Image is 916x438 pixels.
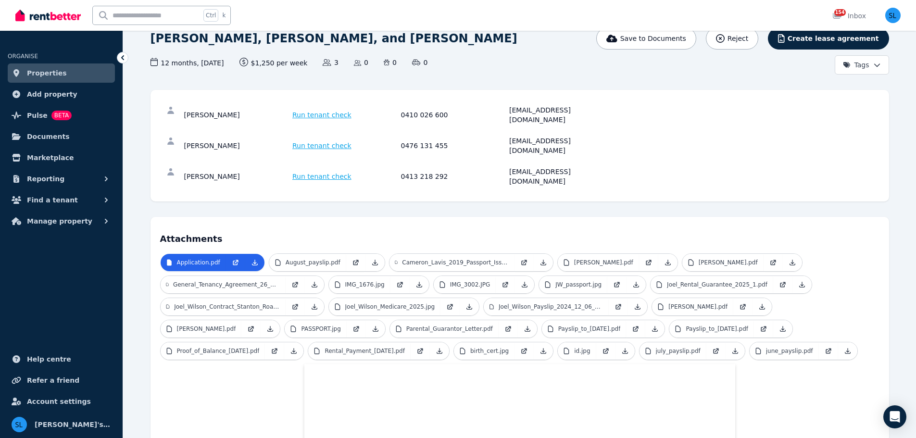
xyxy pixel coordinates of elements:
[615,342,635,360] a: Download Attachment
[184,167,290,186] div: [PERSON_NAME]
[470,347,509,355] p: birth_cert.jpg
[885,8,901,23] img: Sydney Sotheby's LNS
[430,342,449,360] a: Download Attachment
[177,325,236,333] p: [PERSON_NAME].pdf
[652,298,733,315] a: [PERSON_NAME].pdf
[668,303,728,311] p: [PERSON_NAME].pdf
[8,106,115,125] a: PulseBETA
[669,320,754,338] a: Payslip_to_[DATE].pdf
[8,169,115,188] button: Reporting
[596,27,696,50] button: Save to Documents
[651,276,773,293] a: Joel_Rental_Guarantee_2025_1.pdf
[509,167,615,186] div: [EMAIL_ADDRESS][DOMAIN_NAME]
[177,259,220,266] p: Application.pdf
[15,8,81,23] img: RentBetter
[406,325,493,333] p: Parental_Guarantor_Letter.pdf
[184,136,290,155] div: [PERSON_NAME]
[8,127,115,146] a: Documents
[347,320,366,338] a: Open in new Tab
[768,27,889,50] button: Create lease agreement
[558,325,621,333] p: Payslip_to_[DATE].pdf
[301,325,340,333] p: PASSPORT.jpg
[843,60,869,70] span: Tags
[354,58,368,67] span: 0
[27,194,78,206] span: Find a tenant
[509,105,615,125] div: [EMAIL_ADDRESS][DOMAIN_NAME]
[241,320,261,338] a: Open in new Tab
[285,320,346,338] a: PASSPORT.jpg
[764,254,783,271] a: Open in new Tab
[245,254,264,271] a: Download Attachment
[574,259,633,266] p: [PERSON_NAME].pdf
[174,303,279,311] p: Joel_Wilson_Contract_Stanton_Road_Partners_2026.pdf
[305,298,324,315] a: Download Attachment
[728,34,748,43] span: Reject
[325,347,405,355] p: Rental_Payment_[DATE].pdf
[667,281,767,288] p: Joel_Rental_Guarantee_2025_1.pdf
[323,58,338,67] span: 3
[8,392,115,411] a: Account settings
[390,320,499,338] a: Parental_Guarantor_Letter.pdf
[754,320,773,338] a: Open in new Tab
[261,320,280,338] a: Download Attachment
[345,281,385,288] p: IMG_1676.jpg
[401,136,507,155] div: 0476 131 455
[682,254,764,271] a: [PERSON_NAME].pdf
[345,303,435,311] p: Joel_Wilson_Medicare_2025.jpg
[265,342,284,360] a: Open in new Tab
[284,342,303,360] a: Download Attachment
[773,276,792,293] a: Open in new Tab
[389,254,514,271] a: Cameron_Lavis_2019_Passport_Issued_12_3_2019_to_12_3_2029.pdf
[329,276,390,293] a: IMG_1676.jpg
[645,320,665,338] a: Download Attachment
[226,254,245,271] a: Open in new Tab
[412,58,427,67] span: 0
[27,173,64,185] span: Reporting
[365,254,385,271] a: Download Attachment
[384,58,397,67] span: 0
[27,110,48,121] span: Pulse
[658,254,678,271] a: Download Attachment
[733,298,753,315] a: Open in new Tab
[596,342,615,360] a: Open in new Tab
[440,298,460,315] a: Open in new Tab
[8,371,115,390] a: Refer a friend
[35,419,111,430] span: [PERSON_NAME]'s LNS
[411,342,430,360] a: Open in new Tab
[766,347,813,355] p: june_payslip.pdf
[534,342,553,360] a: Download Attachment
[51,111,72,120] span: BETA
[656,347,701,355] p: july_payslip.pdf
[574,347,590,355] p: id.jpg
[450,281,490,288] p: IMG_3002.JPG
[706,27,758,50] button: Reject
[883,405,906,428] div: Open Intercom Messenger
[410,276,429,293] a: Download Attachment
[788,34,879,43] span: Create lease agreement
[496,276,515,293] a: Open in new Tab
[402,259,508,266] p: Cameron_Lavis_2019_Passport_Issued_12_3_2019_to_12_3_2029.pdf
[286,298,305,315] a: Open in new Tab
[366,320,385,338] a: Download Attachment
[783,254,802,271] a: Download Attachment
[8,63,115,83] a: Properties
[832,11,866,21] div: Inbox
[753,298,772,315] a: Download Attachment
[292,141,351,150] span: Run tenant check
[308,342,411,360] a: Rental_Payment_[DATE].pdf
[222,12,226,19] span: k
[514,342,534,360] a: Open in new Tab
[726,342,745,360] a: Download Attachment
[686,325,748,333] p: Payslip_to_[DATE].pdf
[499,303,603,311] p: Joel_Wilson_Payslip_2024_12_06_EY_Copy.pdf
[699,259,758,266] p: [PERSON_NAME].pdf
[27,67,67,79] span: Properties
[27,131,70,142] span: Documents
[8,350,115,369] a: Help centre
[27,215,92,227] span: Manage property
[346,254,365,271] a: Open in new Tab
[454,342,514,360] a: birth_cert.jpg
[269,254,346,271] a: August_payslip.pdf
[173,281,280,288] p: General_Tenancy_Agreement_26_Newcomen_St_i_ndooroopilly_Co.pdf
[286,259,340,266] p: August_payslip.pdf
